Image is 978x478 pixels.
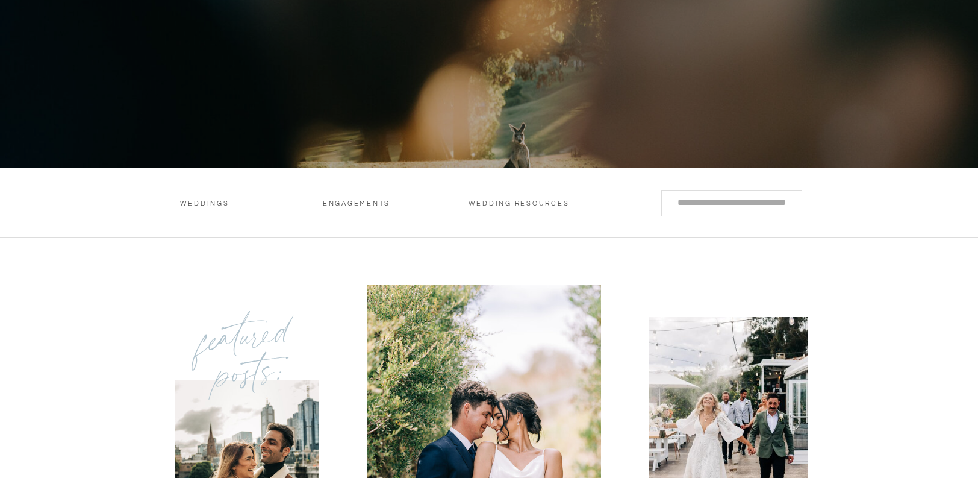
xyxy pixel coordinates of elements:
[175,199,234,212] a: Weddings
[178,307,318,409] h1: featured posts:
[319,199,394,212] a: Engagements
[464,199,574,212] a: Wedding Resources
